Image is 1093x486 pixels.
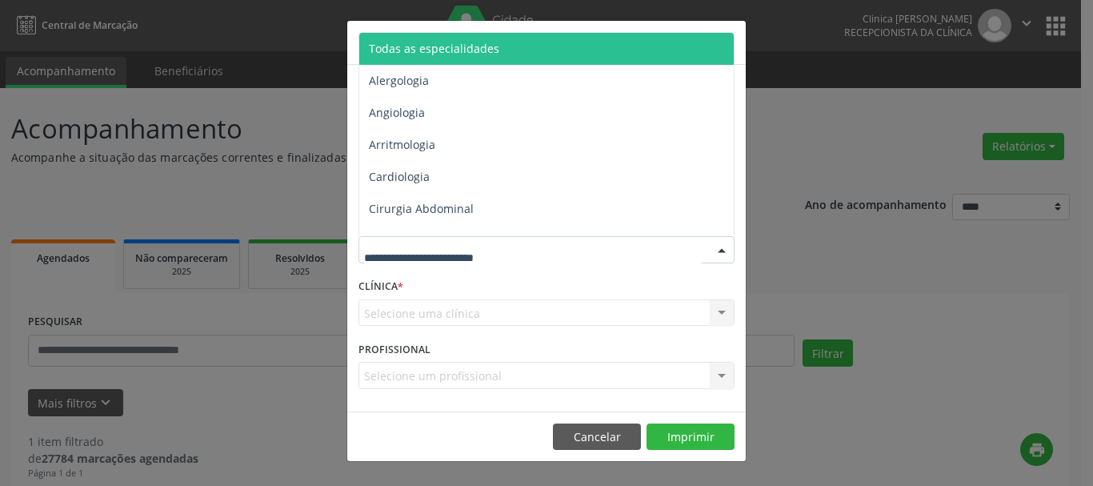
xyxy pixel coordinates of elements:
h5: Relatório de agendamentos [358,32,542,53]
label: PROFISSIONAL [358,337,430,362]
button: Close [714,21,746,60]
span: Todas as especialidades [369,41,499,56]
button: Imprimir [647,424,735,451]
span: Cirurgia Abdominal [369,201,474,216]
span: Alergologia [369,73,429,88]
button: Cancelar [553,424,641,451]
span: Cardiologia [369,169,430,184]
span: Arritmologia [369,137,435,152]
label: CLÍNICA [358,275,403,299]
span: Angiologia [369,105,425,120]
span: Cirurgia Bariatrica [369,233,467,248]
